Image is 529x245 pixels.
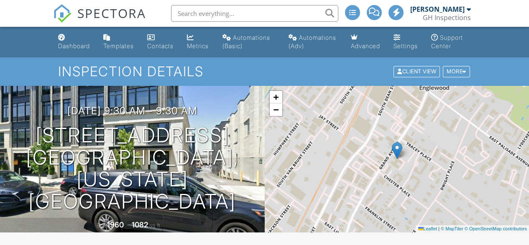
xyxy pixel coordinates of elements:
div: Client View [394,66,440,77]
a: Automations (Basic) [219,30,279,54]
div: 1082 [132,220,148,229]
a: © MapTiler [441,226,463,231]
h3: [DATE] 9:30 am - 9:30 am [67,105,197,116]
div: GH Inspections [423,13,471,22]
a: Metrics [184,30,212,54]
div: 1960 [107,220,124,229]
div: Metrics [187,42,209,49]
div: Dashboard [58,42,90,49]
a: Leaflet [418,226,437,231]
a: Support Center [428,30,475,54]
a: Advanced [348,30,383,54]
div: Advanced [351,42,380,49]
span: − [273,104,279,115]
span: Built [97,222,106,229]
div: Automations (Basic) [222,34,270,49]
a: Templates [100,30,137,54]
div: More [443,66,470,77]
img: Marker [392,142,402,159]
input: Search everything... [171,5,338,22]
span: + [273,92,279,102]
a: Dashboard [55,30,93,54]
img: The Best Home Inspection Software - Spectora [53,4,72,23]
a: Settings [390,30,421,54]
h1: Inspection Details [58,64,470,79]
a: Zoom in [270,91,282,103]
span: SPECTORA [77,4,146,22]
a: © OpenStreetMap contributors [465,226,527,231]
span: sq. ft. [149,222,161,229]
div: Settings [394,42,418,49]
div: Templates [103,42,134,49]
a: Zoom out [270,103,282,116]
h1: [STREET_ADDRESS] [GEOGRAPHIC_DATA], [US_STATE][GEOGRAPHIC_DATA] [13,124,251,213]
div: Automations (Adv) [289,34,336,49]
div: [PERSON_NAME] [410,5,465,13]
a: Automations (Advanced) [285,30,341,54]
a: Contacts [144,30,177,54]
span: | [438,226,440,231]
a: Client View [393,68,442,74]
div: Contacts [147,42,174,49]
div: Support Center [431,34,463,49]
a: SPECTORA [53,11,146,29]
